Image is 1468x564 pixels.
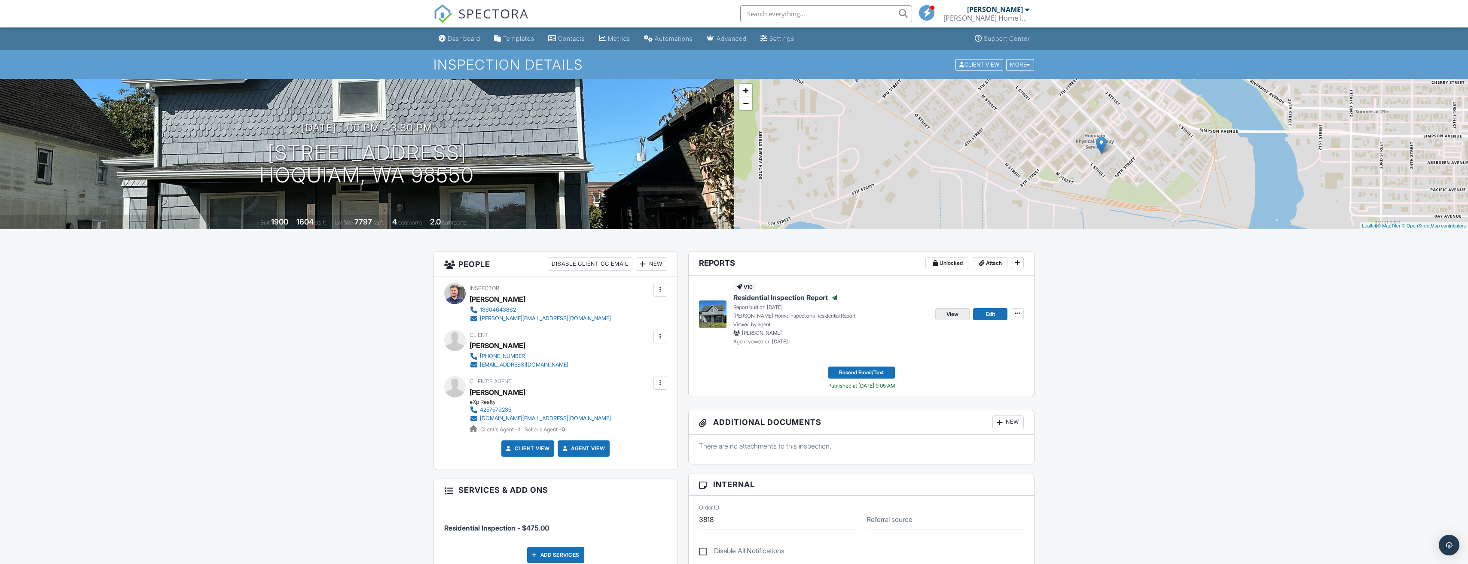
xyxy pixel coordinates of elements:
a: Templates [491,31,538,47]
a: Contacts [545,31,589,47]
h3: Services & Add ons [434,479,678,501]
h1: [STREET_ADDRESS] Hoquiam, WA 98550 [259,142,474,187]
div: Add Services [527,547,584,563]
div: [PERSON_NAME][EMAIL_ADDRESS][DOMAIN_NAME] [480,315,611,322]
a: Automations (Basic) [641,31,696,47]
a: [DOMAIN_NAME][EMAIL_ADDRESS][DOMAIN_NAME] [470,414,611,423]
div: [EMAIL_ADDRESS][DOMAIN_NAME] [480,361,568,368]
div: | [1360,222,1468,230]
span: sq.ft. [373,219,384,226]
div: Support Center [984,35,1030,42]
div: 13604643862 [480,306,516,313]
a: [PHONE_NUMBER] [470,352,568,361]
a: Zoom in [739,84,752,97]
div: Client View [955,59,1003,70]
p: There are no attachments to this inspection. [699,441,1024,451]
span: Residential Inspection - $475.00 [444,524,549,532]
div: Contacts [558,35,585,42]
span: sq. ft. [315,219,327,226]
div: Bowman Home Inspections [943,14,1029,22]
a: Client View [955,61,1005,67]
span: bathrooms [442,219,467,226]
a: Agent View [561,444,605,453]
span: Inspector [470,285,499,291]
span: Client's Agent [470,378,512,385]
span: Client [470,332,488,338]
div: 1900 [271,217,288,226]
li: Service: Residential Inspection [444,508,667,540]
a: Settings [757,31,798,47]
div: [PHONE_NUMBER] [480,353,527,360]
div: Advanced [717,35,747,42]
div: Metrics [608,35,630,42]
div: [DOMAIN_NAME][EMAIL_ADDRESS][DOMAIN_NAME] [480,415,611,422]
div: Dashboard [448,35,480,42]
div: More [1006,59,1034,70]
a: 4257579235 [470,406,611,414]
span: Built [260,219,270,226]
div: 4257579235 [480,406,511,413]
div: Settings [769,35,794,42]
a: Dashboard [435,31,484,47]
a: Leaflet [1362,223,1376,228]
a: Zoom out [739,97,752,110]
label: Disable All Notifications [699,547,784,558]
span: Client's Agent - [480,426,521,433]
a: SPECTORA [433,12,529,30]
a: © MapTiler [1377,223,1401,228]
label: Order ID [699,504,719,512]
h3: People [434,252,678,276]
h1: Inspection Details [433,57,1035,72]
span: Seller's Agent - [525,426,565,433]
h3: Additional Documents [689,410,1035,435]
div: Automations [655,35,693,42]
div: Templates [503,35,534,42]
a: Support Center [971,31,1033,47]
div: eXp Realty [470,399,618,406]
label: Referral source [867,515,913,524]
a: [PERSON_NAME] [470,386,525,399]
div: 4 [392,217,397,226]
a: [PERSON_NAME][EMAIL_ADDRESS][DOMAIN_NAME] [470,314,611,323]
a: Client View [504,444,550,453]
a: 13604643862 [470,306,611,314]
div: New [636,257,667,271]
div: 2.0 [430,217,441,226]
div: 7797 [354,217,372,226]
strong: 0 [562,426,565,433]
div: [PERSON_NAME] [470,293,525,306]
a: [EMAIL_ADDRESS][DOMAIN_NAME] [470,361,568,369]
div: 1604 [296,217,314,226]
span: bedrooms [398,219,422,226]
a: Metrics [595,31,634,47]
div: New [992,415,1024,429]
strong: 1 [518,426,520,433]
div: [PERSON_NAME] [470,339,525,352]
span: SPECTORA [458,4,529,22]
img: The Best Home Inspection Software - Spectora [433,4,452,23]
div: Open Intercom Messenger [1439,535,1459,555]
h3: Internal [689,473,1035,496]
div: Disable Client CC Email [548,257,632,271]
span: Lot Size [335,219,353,226]
a: © OpenStreetMap contributors [1402,223,1466,228]
h3: [DATE] 1:00 pm - 3:30 pm [302,122,433,133]
div: [PERSON_NAME] [967,5,1023,14]
a: Advanced [703,31,750,47]
input: Search everything... [740,5,912,22]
